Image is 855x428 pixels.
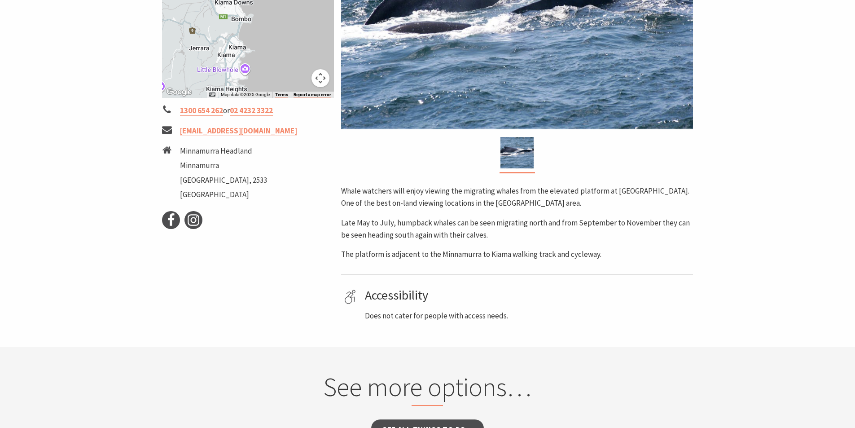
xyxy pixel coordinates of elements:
img: Minnamurra Whale Watching Platform [500,137,534,168]
h2: See more options… [256,371,599,406]
a: 1300 654 262 [180,106,223,116]
li: [GEOGRAPHIC_DATA] [180,189,267,201]
a: Open this area in Google Maps (opens a new window) [164,86,194,98]
li: or [162,105,334,117]
li: Minnamurra [180,159,267,172]
p: Whale watchers will enjoy viewing the migrating whales from the elevated platform at [GEOGRAPHIC_... [341,185,693,209]
button: Keyboard shortcuts [209,92,215,98]
a: Report a map error [294,92,331,97]
span: Map data ©2025 Google [221,92,270,97]
li: Minnamurra Headland [180,145,267,157]
h4: Accessibility [365,288,690,303]
p: The platform is adjacent to the Minnamurra to Kiama walking track and cycleway. [341,248,693,260]
button: Map camera controls [311,69,329,87]
li: [GEOGRAPHIC_DATA], 2533 [180,174,267,186]
a: 02 4232 3322 [230,106,273,116]
a: [EMAIL_ADDRESS][DOMAIN_NAME] [180,126,297,136]
p: Late May to July, humpback whales can be seen migrating north and from September to November they... [341,217,693,241]
p: Does not cater for people with access needs. [365,310,690,322]
a: Terms (opens in new tab) [275,92,288,97]
img: Google [164,86,194,98]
